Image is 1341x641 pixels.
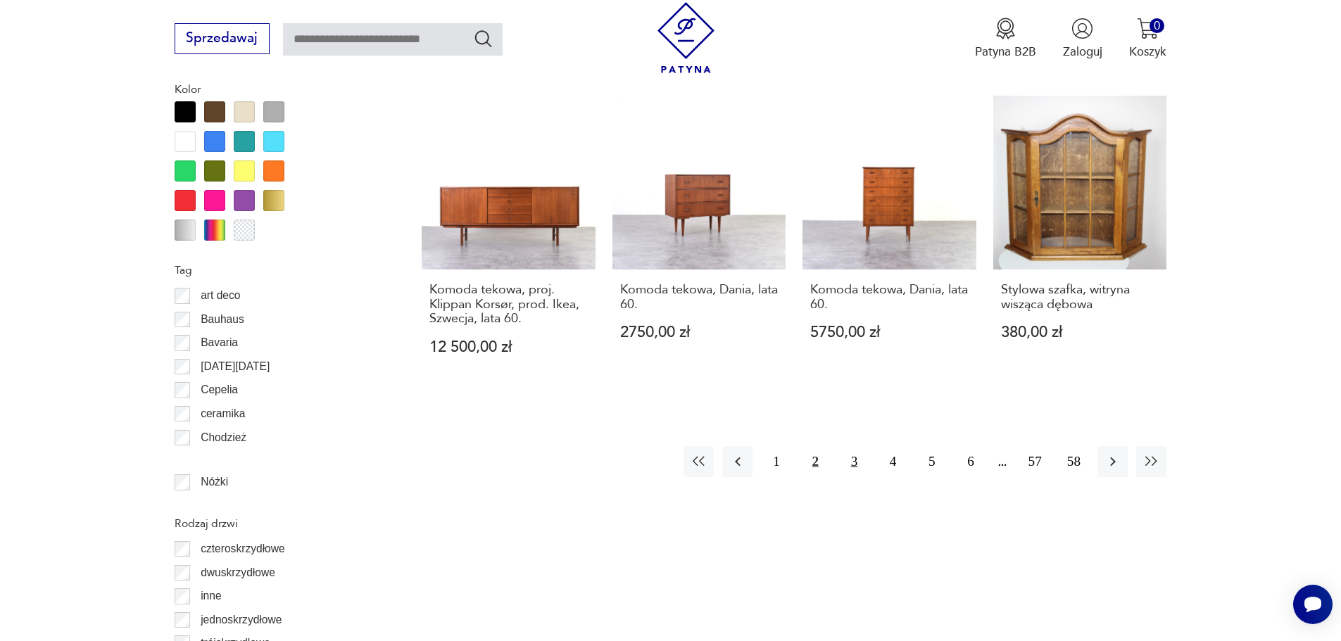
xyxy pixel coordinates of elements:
[995,18,1016,39] img: Ikona medalu
[1001,283,1159,312] h3: Stylowa szafka, witryna wisząca dębowa
[975,18,1036,60] a: Ikona medaluPatyna B2B
[1020,446,1050,476] button: 57
[201,429,246,447] p: Chodzież
[810,283,969,312] h3: Komoda tekowa, Dania, lata 60.
[761,446,791,476] button: 1
[955,446,986,476] button: 6
[1059,446,1089,476] button: 58
[810,325,969,340] p: 5750,00 zł
[429,340,588,355] p: 12 500,00 zł
[620,283,779,312] h3: Komoda tekowa, Dania, lata 60.
[201,310,244,329] p: Bauhaus
[201,405,245,423] p: ceramika
[201,334,238,352] p: Bavaria
[1137,18,1159,39] img: Ikona koszyka
[1129,18,1166,60] button: 0Koszyk
[1001,325,1159,340] p: 380,00 zł
[201,381,238,399] p: Cepelia
[650,2,722,73] img: Patyna - sklep z meblami i dekoracjami vintage
[175,34,270,45] a: Sprzedawaj
[1063,44,1102,60] p: Zaloguj
[800,446,831,476] button: 2
[1129,44,1166,60] p: Koszyk
[1293,585,1333,624] iframe: Smartsupp widget button
[201,564,275,582] p: dwuskrzydłowe
[201,473,228,491] p: Nóżki
[201,540,285,558] p: czteroskrzydłowe
[975,18,1036,60] button: Patyna B2B
[802,96,976,387] a: Komoda tekowa, Dania, lata 60.Komoda tekowa, Dania, lata 60.5750,00 zł
[1071,18,1093,39] img: Ikonka użytkownika
[201,286,240,305] p: art deco
[201,587,221,605] p: inne
[620,325,779,340] p: 2750,00 zł
[175,514,382,533] p: Rodzaj drzwi
[1150,18,1164,33] div: 0
[201,452,243,470] p: Ćmielów
[612,96,786,387] a: Komoda tekowa, Dania, lata 60.Komoda tekowa, Dania, lata 60.2750,00 zł
[422,96,596,387] a: Komoda tekowa, proj. Klippan Korsør, prod. Ikea, Szwecja, lata 60.Komoda tekowa, proj. Klippan Ko...
[201,357,270,376] p: [DATE][DATE]
[975,44,1036,60] p: Patyna B2B
[917,446,947,476] button: 5
[429,283,588,326] h3: Komoda tekowa, proj. Klippan Korsør, prod. Ikea, Szwecja, lata 60.
[839,446,869,476] button: 3
[175,23,270,54] button: Sprzedawaj
[993,96,1167,387] a: Stylowa szafka, witryna wisząca dębowaStylowa szafka, witryna wisząca dębowa380,00 zł
[473,28,493,49] button: Szukaj
[175,80,382,99] p: Kolor
[201,611,282,629] p: jednoskrzydłowe
[1063,18,1102,60] button: Zaloguj
[175,261,382,279] p: Tag
[878,446,908,476] button: 4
